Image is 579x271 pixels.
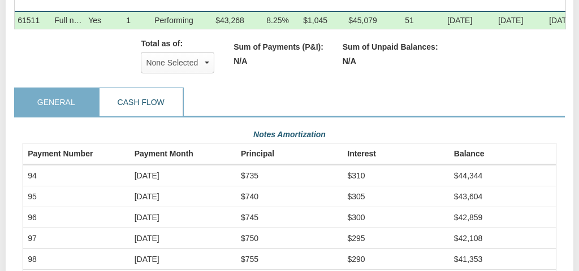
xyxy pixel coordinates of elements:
[23,228,129,248] td: 97
[130,186,236,207] td: [DATE]
[241,234,258,243] span: $750
[123,12,152,29] div: 1
[15,12,51,29] div: 61511
[241,171,258,180] span: $735
[343,55,438,67] label: N/A
[241,192,258,201] span: $740
[141,52,214,73] button: None Selected
[495,12,546,29] div: 09/01/2025
[15,88,97,116] a: General
[23,126,556,143] div: Notes Amortization
[343,143,449,164] th: Interest
[23,248,129,269] td: 98
[347,234,365,243] span: $295
[444,12,495,29] div: 12/01/2017
[241,213,258,222] span: $745
[347,192,365,201] span: $305
[450,143,556,164] th: Balance
[402,12,444,29] div: 51
[345,12,402,29] div: $45,079
[130,143,236,164] th: Payment Month
[51,12,85,29] div: Full note
[343,41,438,53] label: Sum of Unpaid Balances:
[141,38,214,49] label: Total as of:
[347,213,365,222] span: $300
[23,186,129,207] td: 95
[23,143,129,164] th: Payment Number
[300,12,345,29] div: $1,045
[88,15,101,26] div: Yes
[454,213,483,222] span: $42,859
[454,234,483,243] span: $42,108
[213,12,263,29] div: $43,268
[241,255,258,264] span: $755
[100,88,182,116] a: Cash Flow
[263,12,300,29] div: 8.25%
[130,207,236,228] td: [DATE]
[236,143,343,164] th: Principal
[454,171,483,180] span: $44,344
[454,255,483,264] span: $41,353
[347,255,365,264] span: $290
[234,41,323,53] label: Sum of Payments (P&I):
[152,12,213,29] div: Performing
[130,165,236,186] td: [DATE]
[130,248,236,269] td: [DATE]
[234,55,323,67] label: N/A
[23,207,129,228] td: 96
[454,192,483,201] span: $43,604
[347,171,365,180] span: $310
[23,165,129,186] td: 94
[130,228,236,248] td: [DATE]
